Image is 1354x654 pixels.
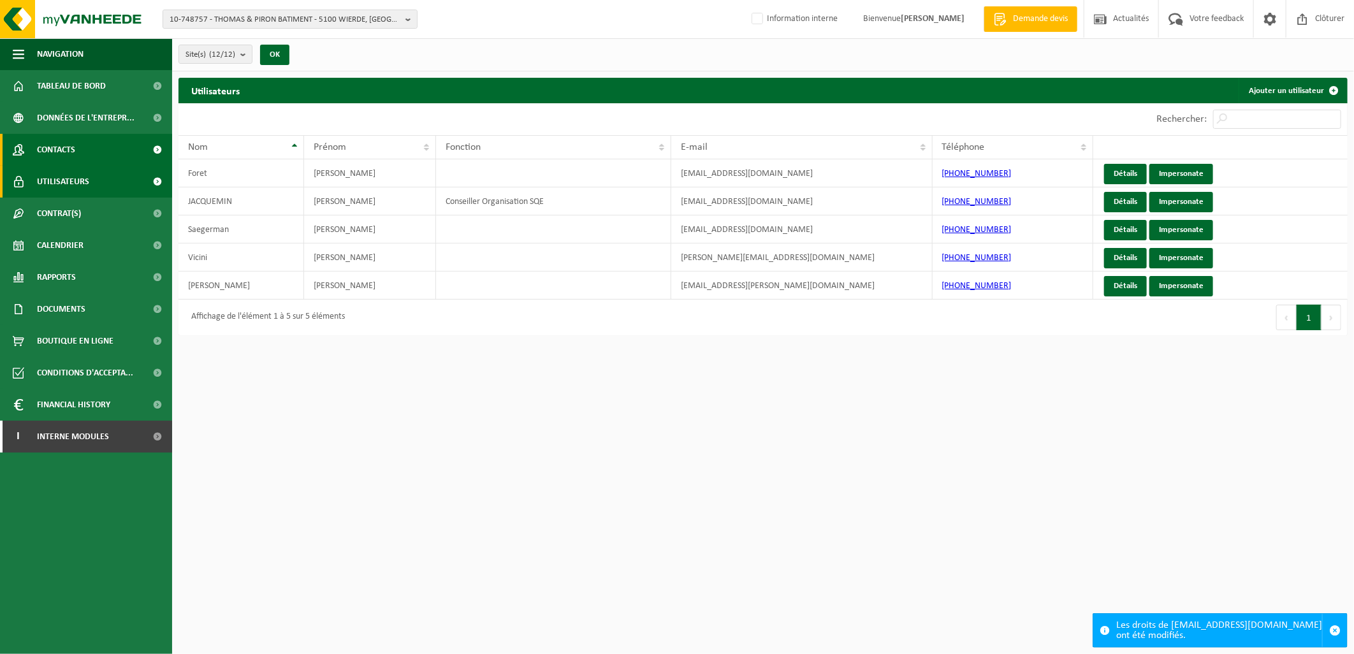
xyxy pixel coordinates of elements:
[304,187,436,215] td: [PERSON_NAME]
[304,272,436,300] td: [PERSON_NAME]
[1321,305,1341,330] button: Next
[304,159,436,187] td: [PERSON_NAME]
[671,215,932,243] td: [EMAIL_ADDRESS][DOMAIN_NAME]
[178,187,304,215] td: JACQUEMIN
[188,142,208,152] span: Nom
[984,6,1077,32] a: Demande devis
[178,78,252,103] h2: Utilisateurs
[37,293,85,325] span: Documents
[37,261,76,293] span: Rapports
[37,357,133,389] span: Conditions d'accepta...
[942,169,1012,178] a: [PHONE_NUMBER]
[1010,13,1071,25] span: Demande devis
[942,225,1012,235] a: [PHONE_NUMBER]
[37,38,84,70] span: Navigation
[178,159,304,187] td: Foret
[209,50,235,59] count: (12/12)
[681,142,708,152] span: E-mail
[178,215,304,243] td: Saegerman
[671,243,932,272] td: [PERSON_NAME][EMAIL_ADDRESS][DOMAIN_NAME]
[37,421,109,453] span: Interne modules
[1149,276,1213,296] a: Impersonate
[37,166,89,198] span: Utilisateurs
[1104,164,1147,184] a: Détails
[163,10,418,29] button: 10-748757 - THOMAS & PIRON BATIMENT - 5100 WIERDE, [GEOGRAPHIC_DATA]
[185,306,345,329] div: Affichage de l'élément 1 à 5 sur 5 éléments
[671,159,932,187] td: [EMAIL_ADDRESS][DOMAIN_NAME]
[37,70,106,102] span: Tableau de bord
[749,10,838,29] label: Information interne
[1104,192,1147,212] a: Détails
[1104,220,1147,240] a: Détails
[37,102,135,134] span: Données de l'entrepr...
[1239,78,1346,103] a: Ajouter un utilisateur
[1149,192,1213,212] a: Impersonate
[314,142,346,152] span: Prénom
[1276,305,1297,330] button: Previous
[436,187,671,215] td: Conseiller Organisation SQE
[1149,220,1213,240] a: Impersonate
[1149,164,1213,184] a: Impersonate
[671,272,932,300] td: [EMAIL_ADDRESS][PERSON_NAME][DOMAIN_NAME]
[260,45,289,65] button: OK
[186,45,235,64] span: Site(s)
[901,14,965,24] strong: [PERSON_NAME]
[1104,248,1147,268] a: Détails
[1156,115,1207,125] label: Rechercher:
[37,198,81,229] span: Contrat(s)
[304,215,436,243] td: [PERSON_NAME]
[178,272,304,300] td: [PERSON_NAME]
[942,142,985,152] span: Téléphone
[942,281,1012,291] a: [PHONE_NUMBER]
[446,142,481,152] span: Fonction
[1104,276,1147,296] a: Détails
[170,10,400,29] span: 10-748757 - THOMAS & PIRON BATIMENT - 5100 WIERDE, [GEOGRAPHIC_DATA]
[178,243,304,272] td: Vicini
[37,325,113,357] span: Boutique en ligne
[1297,305,1321,330] button: 1
[37,134,75,166] span: Contacts
[178,45,252,64] button: Site(s)(12/12)
[13,421,24,453] span: I
[671,187,932,215] td: [EMAIL_ADDRESS][DOMAIN_NAME]
[37,229,84,261] span: Calendrier
[1149,248,1213,268] a: Impersonate
[304,243,436,272] td: [PERSON_NAME]
[1116,614,1322,647] div: Les droits de [EMAIL_ADDRESS][DOMAIN_NAME] ont été modifiés.
[942,253,1012,263] a: [PHONE_NUMBER]
[37,389,110,421] span: Financial History
[942,197,1012,207] a: [PHONE_NUMBER]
